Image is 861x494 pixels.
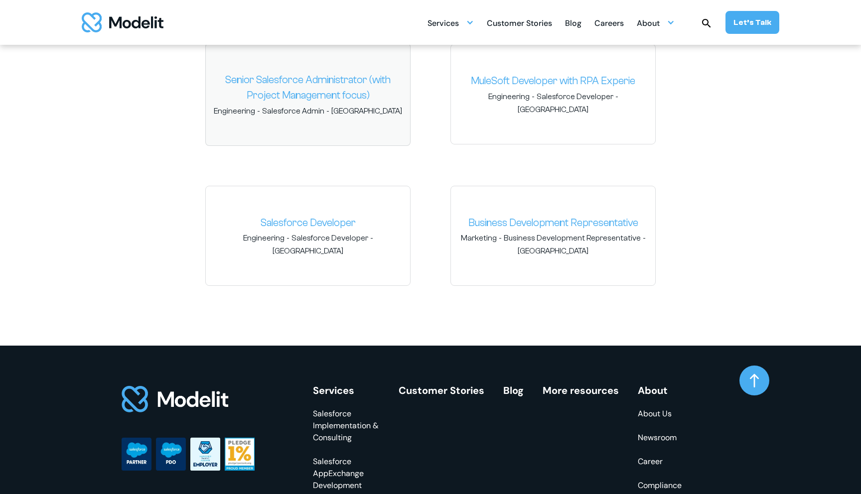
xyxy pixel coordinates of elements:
div: Blog [565,14,581,34]
a: Salesforce Implementation & Consulting [313,408,380,444]
a: home [82,12,163,32]
span: - - [214,233,402,256]
div: About [638,385,682,396]
span: [GEOGRAPHIC_DATA] [273,246,343,256]
a: Compliance [638,480,682,492]
a: Customer Stories [399,384,484,397]
a: Salesforce AppExchange Development [313,456,380,492]
span: [GEOGRAPHIC_DATA] [331,106,402,117]
div: Services [428,14,459,34]
a: Senior Salesforce Administrator (with Project Management focus) [214,72,402,104]
a: Newsroom [638,432,682,444]
span: Salesforce Developer [291,233,368,244]
span: - - [459,233,647,256]
span: Salesforce Developer [537,91,613,102]
span: - - [459,91,647,115]
span: Engineering [243,233,285,244]
a: Blog [503,384,524,397]
span: Engineering [488,91,530,102]
a: Customer Stories [487,13,552,32]
a: Blog [565,13,581,32]
span: Engineering [214,106,255,117]
div: Customer Stories [487,14,552,34]
a: Business Development Representative [459,215,647,231]
div: Services [313,385,380,396]
div: Careers [594,14,624,34]
a: MuleSoft Developer with RPA Experie [459,73,647,89]
a: More resources [543,384,619,397]
span: Salesforce Admin [262,106,324,117]
div: About [637,13,675,32]
a: Careers [594,13,624,32]
span: [GEOGRAPHIC_DATA] [518,104,588,115]
span: Business Development Representative [504,233,641,244]
div: Services [428,13,474,32]
img: arrow up [750,373,759,387]
div: Let’s Talk [733,17,771,28]
img: modelit logo [82,12,163,32]
a: Salesforce Developer [214,215,402,231]
a: Career [638,456,682,468]
img: footer logo [122,385,229,413]
a: Let’s Talk [725,11,779,34]
span: Marketing [461,233,497,244]
a: About Us [638,408,682,420]
span: [GEOGRAPHIC_DATA] [518,246,588,256]
div: About [637,14,660,34]
span: - - [214,106,402,117]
